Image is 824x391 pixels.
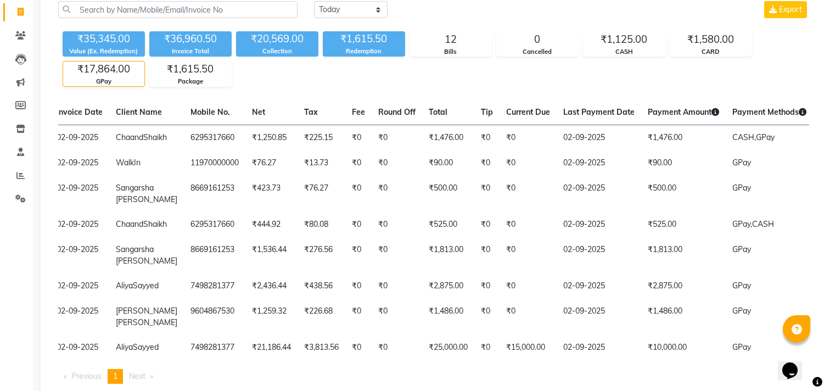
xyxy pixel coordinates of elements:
[184,150,245,176] td: 11970000000
[474,212,500,237] td: ₹0
[779,4,802,14] span: Export
[298,150,345,176] td: ₹13.73
[410,32,491,47] div: 12
[372,335,422,360] td: ₹0
[778,347,813,380] iframe: chat widget
[71,371,102,381] span: Previous
[422,150,474,176] td: ₹90.00
[345,273,372,299] td: ₹0
[372,212,422,237] td: ₹0
[422,273,474,299] td: ₹2,875.00
[245,299,298,335] td: ₹1,259.32
[150,62,231,77] div: ₹1,615.50
[57,158,98,167] span: 02-09-2025
[345,299,372,335] td: ₹0
[732,132,756,142] span: CASH,
[190,107,230,117] span: Mobile No.
[134,158,141,167] span: In
[732,281,751,291] span: GPay
[236,31,318,47] div: ₹20,569.00
[378,107,416,117] span: Round Off
[500,273,557,299] td: ₹0
[474,273,500,299] td: ₹0
[641,273,726,299] td: ₹2,875.00
[641,212,726,237] td: ₹525.00
[252,107,265,117] span: Net
[323,47,405,56] div: Redemption
[116,219,143,229] span: Chaand
[345,335,372,360] td: ₹0
[500,150,557,176] td: ₹0
[63,62,144,77] div: ₹17,864.00
[63,47,145,56] div: Value (Ex. Redemption)
[63,31,145,47] div: ₹35,345.00
[474,299,500,335] td: ₹0
[500,237,557,273] td: ₹0
[245,125,298,150] td: ₹1,250.85
[245,273,298,299] td: ₹2,436.44
[481,107,493,117] span: Tip
[474,237,500,273] td: ₹0
[506,107,550,117] span: Current Due
[57,132,98,142] span: 02-09-2025
[732,342,751,352] span: GPay
[323,31,405,47] div: ₹1,615.50
[184,335,245,360] td: 7498281377
[57,107,103,117] span: Invoice Date
[184,273,245,299] td: 7498281377
[641,335,726,360] td: ₹10,000.00
[298,176,345,212] td: ₹76.27
[557,335,641,360] td: 02-09-2025
[116,132,143,142] span: Chaand
[236,47,318,56] div: Collection
[116,317,177,327] span: [PERSON_NAME]
[557,125,641,150] td: 02-09-2025
[557,150,641,176] td: 02-09-2025
[245,176,298,212] td: ₹423.73
[57,244,98,254] span: 02-09-2025
[500,125,557,150] td: ₹0
[345,237,372,273] td: ₹0
[563,107,635,117] span: Last Payment Date
[116,183,177,204] span: Sangarsha [PERSON_NAME]
[429,107,447,117] span: Total
[422,237,474,273] td: ₹1,813.00
[641,176,726,212] td: ₹500.00
[58,1,298,18] input: Search by Name/Mobile/Email/Invoice No
[422,299,474,335] td: ₹1,486.00
[345,176,372,212] td: ₹0
[129,371,145,381] span: Next
[500,176,557,212] td: ₹0
[584,32,665,47] div: ₹1,125.00
[752,219,774,229] span: CASH
[184,212,245,237] td: 6295317660
[184,299,245,335] td: 9604867530
[345,125,372,150] td: ₹0
[352,107,365,117] span: Fee
[497,32,578,47] div: 0
[732,158,751,167] span: GPay
[184,237,245,273] td: 8669161253
[641,237,726,273] td: ₹1,813.00
[57,342,98,352] span: 02-09-2025
[557,273,641,299] td: 02-09-2025
[584,47,665,57] div: CASH
[149,31,232,47] div: ₹36,960.50
[304,107,318,117] span: Tax
[648,107,719,117] span: Payment Amount
[58,369,809,384] nav: Pagination
[345,150,372,176] td: ₹0
[557,299,641,335] td: 02-09-2025
[245,237,298,273] td: ₹1,536.44
[116,342,133,352] span: Aliya
[372,299,422,335] td: ₹0
[184,125,245,150] td: 6295317660
[422,335,474,360] td: ₹25,000.00
[732,219,752,229] span: GPay,
[143,219,167,229] span: Shaikh
[184,176,245,212] td: 8669161253
[298,125,345,150] td: ₹225.15
[732,244,751,254] span: GPay
[150,77,231,86] div: Package
[641,150,726,176] td: ₹90.00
